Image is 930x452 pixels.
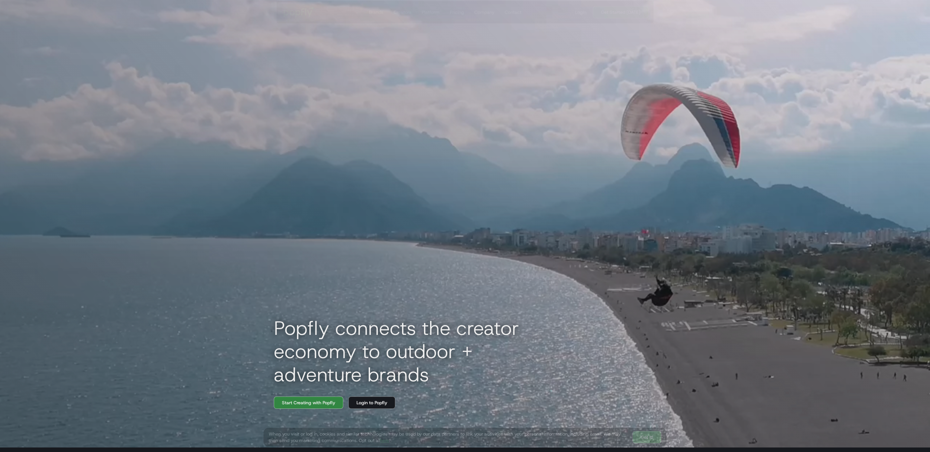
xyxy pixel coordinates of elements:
[394,9,411,15] div: Creators
[279,3,321,22] a: home
[575,9,586,15] div: Login
[369,9,383,15] div: Brands
[450,9,464,15] div: Pricing
[474,9,494,15] div: Company
[422,9,439,15] div: Platform
[391,1,414,24] a: Creators
[274,397,343,409] a: Start Creating with Popfly
[269,316,559,386] h1: Popfly connects the creator economy to outdoor + adventure brands
[367,1,386,24] a: Brands
[502,1,524,24] a: Contact
[505,9,522,15] div: Contact
[472,1,497,24] a: Company
[633,431,661,443] a: Got It!
[447,1,467,24] a: Pricing
[269,431,627,444] div: When you visit or log in, cookies and similar technologies may be used by our data partners to li...
[593,6,648,18] a: Get Started [DATE]
[419,1,442,24] a: Platform
[380,437,389,443] a: here
[573,9,589,15] a: Login
[348,397,395,409] a: Login to Popfly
